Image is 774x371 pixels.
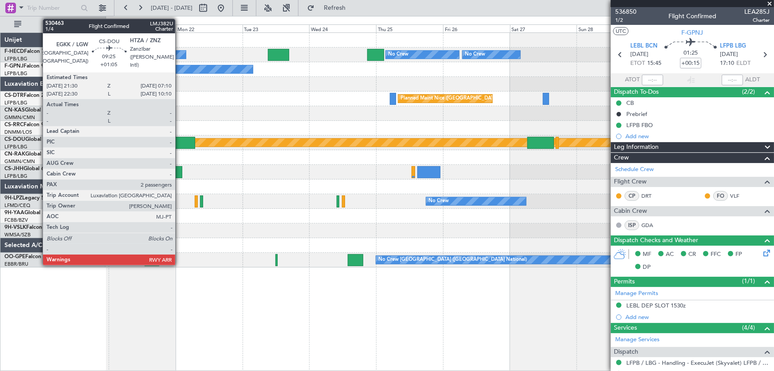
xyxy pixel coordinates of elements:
a: Manage Permits [615,289,658,298]
a: CS-DTRFalcon 2000 [4,93,54,98]
a: F-GPNJFalcon 900EX [4,64,57,69]
a: 9H-LPZLegacy 500 [4,195,51,201]
a: OO-GPEFalcon 900EX EASy II [4,254,78,259]
span: [DATE] [630,50,648,59]
span: MF [643,250,651,259]
div: [DATE] [107,18,122,25]
span: ETOT [630,59,645,68]
span: Leg Information [614,142,659,152]
a: FCBB/BZV [4,217,28,223]
div: Wed 24 [309,24,376,32]
span: LEBL BCN [630,42,657,51]
span: OO-GPE [4,254,25,259]
span: Flight Crew [614,177,647,187]
a: CS-JHHGlobal 6000 [4,166,54,172]
div: No Crew [465,48,485,61]
div: Sun 21 [109,24,176,32]
span: ALDT [745,76,760,84]
span: CR [688,250,696,259]
a: VLF [730,192,750,200]
a: LFPB/LBG [4,70,28,77]
a: LFPB/LBG [4,100,28,106]
span: 1/2 [615,16,636,24]
a: CN-KASGlobal 5000 [4,108,55,113]
button: Refresh [303,1,356,15]
a: 9H-VSLKFalcon 7X [4,225,51,230]
a: GMMN/CMN [4,114,35,121]
div: Prebrief [626,110,647,118]
span: Services [614,323,637,333]
a: LFPB / LBG - Handling - ExecuJet (Skyvalet) LFPB / LBG [626,359,770,367]
span: FP [735,250,742,259]
a: LFPB/LBG [4,144,28,150]
div: Fri 26 [443,24,510,32]
div: FO [713,191,728,201]
a: CS-DOUGlobal 6500 [4,137,55,142]
span: ATOT [625,76,640,84]
div: Tue 23 [243,24,310,32]
input: Trip Number [27,1,78,15]
a: DRT [641,192,661,200]
div: No Crew [428,195,449,208]
a: EBBR/BRU [4,261,28,267]
div: Sat 27 [510,24,577,32]
span: (2/2) [742,87,755,96]
button: UTC [613,27,629,35]
div: ISP [625,220,639,230]
span: DP [643,263,651,272]
span: (4/4) [742,323,755,332]
div: CP [625,191,639,201]
a: GMMN/CMN [4,158,35,165]
div: Mon 22 [176,24,243,32]
div: No Crew [GEOGRAPHIC_DATA] ([GEOGRAPHIC_DATA] National) [378,253,527,267]
span: 536850 [615,7,636,16]
div: Sun 28 [577,24,644,32]
a: F-HECDFalcon 7X [4,49,48,54]
span: CS-DTR [4,93,24,98]
div: Flight Confirmed [668,12,716,21]
span: Refresh [316,5,354,11]
span: 17:10 [720,59,734,68]
a: DNMM/LOS [4,129,32,136]
span: Dispatch [614,347,638,357]
div: CB [626,99,634,107]
span: Dispatch Checks and Weather [614,235,698,246]
span: FFC [711,250,721,259]
a: CS-RRCFalcon 900LX [4,122,57,128]
span: (1/1) [742,276,755,286]
span: Cabin Crew [614,206,647,216]
a: LFMD/CEQ [4,202,30,209]
span: 15:45 [647,59,661,68]
span: LEA285J [744,7,770,16]
span: CN-RAK [4,152,25,157]
span: 9H-LPZ [4,195,22,201]
span: Charter [744,16,770,24]
span: All Aircraft [23,21,94,28]
a: GDA [641,221,661,229]
span: F-GPNJ [682,28,703,37]
div: Planned Maint Nice ([GEOGRAPHIC_DATA]) [401,92,499,105]
a: CN-RAKGlobal 6000 [4,152,55,157]
span: 9H-VSLK [4,225,26,230]
span: CN-KAS [4,108,25,113]
span: [DATE] [720,50,738,59]
span: Dispatch To-Dos [614,87,659,97]
span: CS-DOU [4,137,25,142]
a: LFPB/LBG [4,56,28,62]
a: Schedule Crew [615,165,654,174]
div: No Crew [156,63,176,76]
input: --:-- [642,75,663,85]
div: Thu 25 [376,24,443,32]
a: Manage Services [615,335,660,344]
span: Permits [614,277,635,287]
a: WMSA/SZB [4,231,31,238]
span: Crew [614,153,629,163]
span: [DATE] - [DATE] [151,4,193,12]
span: LFPB LBG [720,42,746,51]
div: LEBL DEP SLOT 1530z [626,302,686,309]
span: CS-RRC [4,122,24,128]
span: ELDT [736,59,750,68]
a: 9H-YAAGlobal 5000 [4,210,55,215]
span: CS-JHH [4,166,24,172]
div: Add new [625,313,770,321]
